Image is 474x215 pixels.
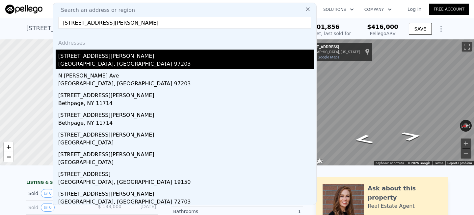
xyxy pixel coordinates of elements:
[58,187,314,198] div: [STREET_ADDRESS][PERSON_NAME]
[434,22,448,35] button: Show Options
[58,69,314,80] div: N [PERSON_NAME] Ave
[7,153,11,161] span: −
[367,30,398,37] div: Pellego ARV
[7,143,11,151] span: +
[318,4,359,15] button: Solutions
[58,168,314,178] div: [STREET_ADDRESS]
[304,50,360,54] div: [GEOGRAPHIC_DATA], [US_STATE]
[237,208,301,215] div: 1
[56,34,314,50] div: Addresses
[376,161,404,165] button: Keyboard shortcuts
[58,99,314,109] div: Bethpage, NY 11714
[4,142,13,152] a: Zoom in
[58,89,314,99] div: [STREET_ADDRESS][PERSON_NAME]
[41,189,55,198] button: View historical data
[367,23,398,30] span: $416,000
[368,184,441,202] div: Ask about this property
[393,129,430,143] path: Go South, SE 86th Ave
[400,6,429,12] a: Log In
[365,48,370,55] a: Show location on map
[461,149,471,159] button: Zoom out
[58,178,314,187] div: [GEOGRAPHIC_DATA], [GEOGRAPHIC_DATA] 19150
[58,128,314,139] div: [STREET_ADDRESS][PERSON_NAME]
[301,39,474,165] div: Map
[304,45,360,50] div: [STREET_ADDRESS]
[58,198,314,207] div: [GEOGRAPHIC_DATA], [GEOGRAPHIC_DATA] 72703
[98,204,121,209] span: $ 133,000
[308,23,340,30] span: $201,856
[58,139,314,148] div: [GEOGRAPHIC_DATA]
[434,161,443,165] a: Terms (opens in new tab)
[345,132,382,146] path: Go North, SE 86th Ave
[359,4,397,15] button: Company
[468,120,472,132] button: Rotate clockwise
[447,161,472,165] a: Report a problem
[408,161,430,165] span: © 2025 Google
[461,139,471,148] button: Zoom in
[58,80,314,89] div: [GEOGRAPHIC_DATA], [GEOGRAPHIC_DATA] 97203
[58,159,314,168] div: [GEOGRAPHIC_DATA]
[58,50,314,60] div: [STREET_ADDRESS][PERSON_NAME]
[58,17,311,29] input: Enter an address, city, region, neighborhood or zip code
[127,203,156,212] div: [DATE]
[304,55,339,59] a: View on Google Maps
[58,60,314,69] div: [GEOGRAPHIC_DATA], [GEOGRAPHIC_DATA] 97203
[297,30,351,37] div: Off Market, last sold for
[462,42,472,52] button: Toggle fullscreen view
[41,203,55,212] button: View historical data
[58,109,314,119] div: [STREET_ADDRESS][PERSON_NAME]
[429,4,469,15] a: Free Account
[26,180,158,186] div: LISTING & SALE HISTORY
[368,202,415,210] div: Real Estate Agent
[409,23,432,35] button: SAVE
[26,24,184,33] div: [STREET_ADDRESS] , [GEOGRAPHIC_DATA] , OR 97266
[460,122,472,129] button: Reset the view
[5,5,42,14] img: Pellego
[4,152,13,162] a: Zoom out
[28,189,87,198] div: Sold
[301,39,474,165] div: Street View
[173,208,237,215] div: Bathrooms
[28,203,87,212] div: Sold
[58,119,314,128] div: Bethpage, NY 11714
[460,120,463,132] button: Rotate counterclockwise
[56,6,135,14] span: Search an address or region
[58,148,314,159] div: [STREET_ADDRESS][PERSON_NAME]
